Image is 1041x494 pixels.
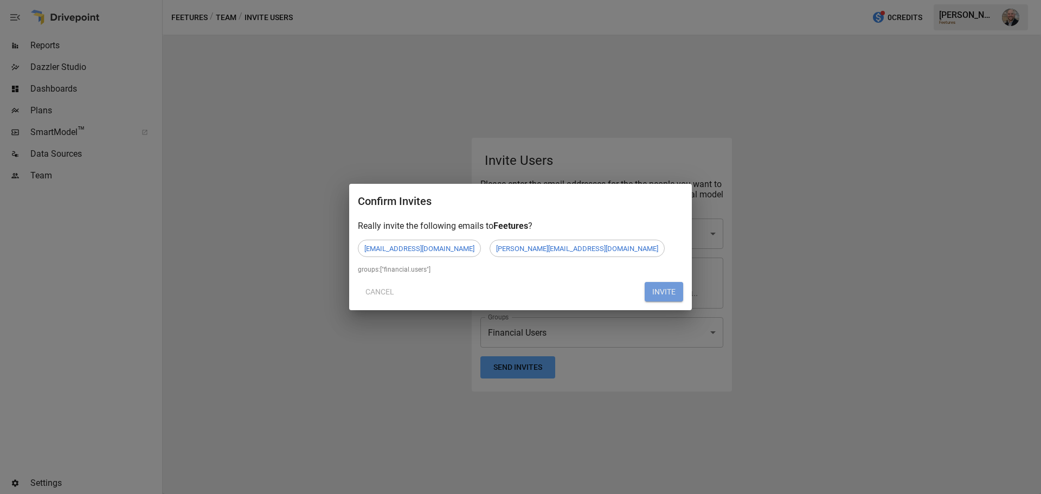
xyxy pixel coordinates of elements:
span: [PERSON_NAME][EMAIL_ADDRESS][DOMAIN_NAME] [490,245,664,253]
h2: Confirm Invites [358,193,683,221]
span: [EMAIL_ADDRESS][DOMAIN_NAME] [358,245,480,253]
button: Cancel [358,282,402,301]
button: INVITE [645,282,683,301]
div: groups: ["financial.users"] [358,266,683,273]
span: Feetures [493,221,528,231]
div: Really invite the following emails to ? [358,221,683,231]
